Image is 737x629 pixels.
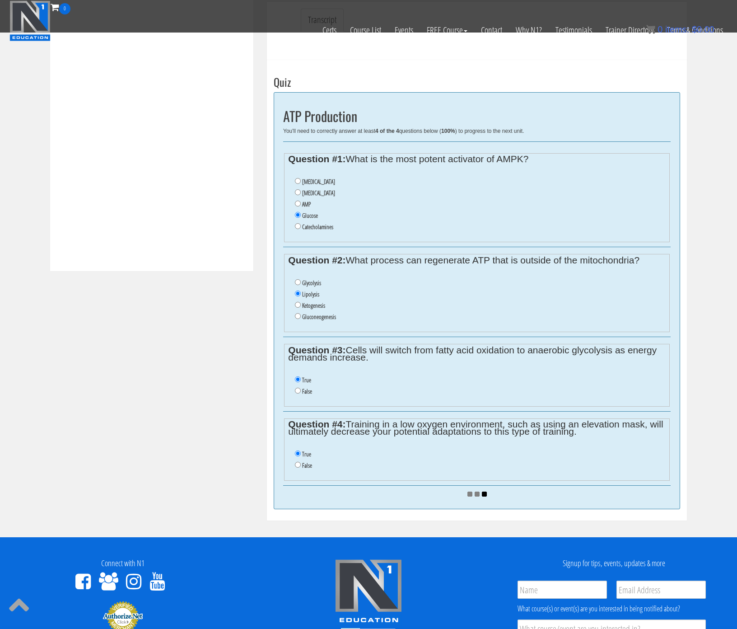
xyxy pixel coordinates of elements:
h2: ATP Production [283,108,671,123]
label: [MEDICAL_DATA] [302,189,335,197]
a: FREE Course [420,14,474,46]
strong: Question #2: [288,255,345,265]
a: Course List [343,14,388,46]
a: Why N1? [509,14,549,46]
a: Contact [474,14,509,46]
img: n1-edu-logo [335,559,402,626]
a: Certs [316,14,343,46]
h3: Quiz [274,76,680,88]
a: Terms & Conditions [660,14,730,46]
a: Testimonials [549,14,599,46]
span: 0 [59,3,70,14]
label: False [302,388,312,395]
img: icon11.png [646,25,655,34]
b: 4 of the 4 [375,128,399,134]
strong: Question #1: [288,154,345,164]
div: What course(s) or event(s) are you interested in being notified about? [518,603,706,614]
label: Glucose [302,212,318,219]
label: True [302,376,311,384]
h4: Connect with N1 [7,559,239,568]
input: Name [518,581,607,599]
label: Glycolysis [302,279,321,286]
label: [MEDICAL_DATA] [302,178,335,185]
span: $ [692,24,697,34]
a: 0 items: $0.00 [646,24,714,34]
strong: Question #4: [288,419,345,429]
a: 0 [51,1,70,13]
b: 100% [441,128,455,134]
label: Catecholamines [302,223,333,230]
a: Events [388,14,420,46]
bdi: 0.00 [692,24,714,34]
span: 0 [658,24,662,34]
label: Lipolysis [302,291,319,298]
h4: Signup for tips, events, updates & more [498,559,730,568]
legend: What process can regenerate ATP that is outside of the mitochondria? [288,257,665,264]
legend: What is the most potent activator of AMPK? [288,155,665,163]
input: Email Address [616,581,706,599]
a: Trainer Directory [599,14,660,46]
label: Gluconeogenesis [302,313,336,320]
strong: Question #3: [288,345,345,355]
label: AMP [302,201,311,208]
label: True [302,451,311,458]
legend: Training in a low oxygen environment, such as using an elevation mask, will ultimately decrease y... [288,421,665,435]
img: ajax_loader.gif [467,492,487,497]
legend: Cells will switch from fatty acid oxidation to anaerobic glycolysis as energy demands increase. [288,347,665,361]
div: You'll need to correctly answer at least questions below ( ) to progress to the next unit. [283,128,671,134]
img: n1-education [9,0,51,41]
label: False [302,462,312,469]
span: items: [665,24,689,34]
label: Ketogenesis [302,302,325,309]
